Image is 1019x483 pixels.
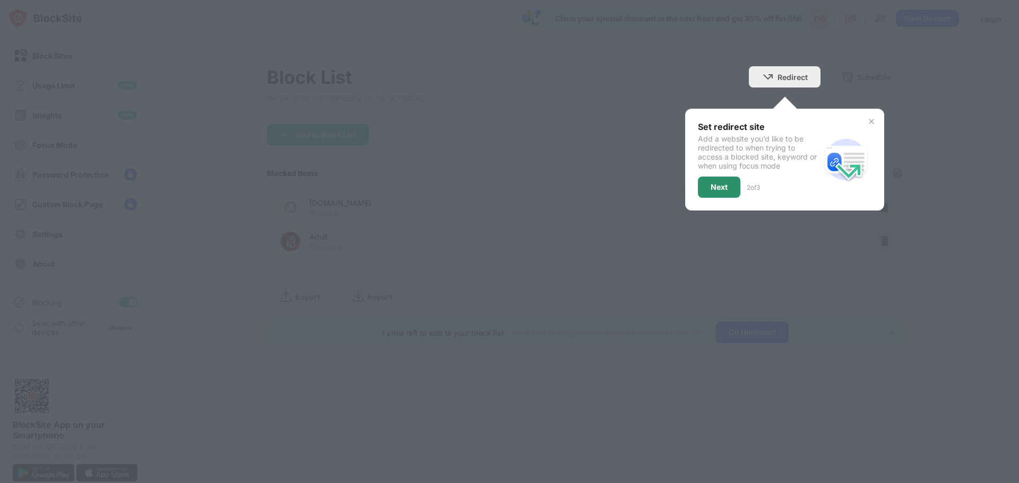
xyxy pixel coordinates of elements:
[747,183,760,191] div: 2 of 3
[698,121,821,132] div: Set redirect site
[867,117,876,126] img: x-button.svg
[821,134,871,185] img: redirect.svg
[711,183,728,191] div: Next
[698,134,821,170] div: Add a website you’d like to be redirected to when trying to access a blocked site, keyword or whe...
[778,73,808,82] div: Redirect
